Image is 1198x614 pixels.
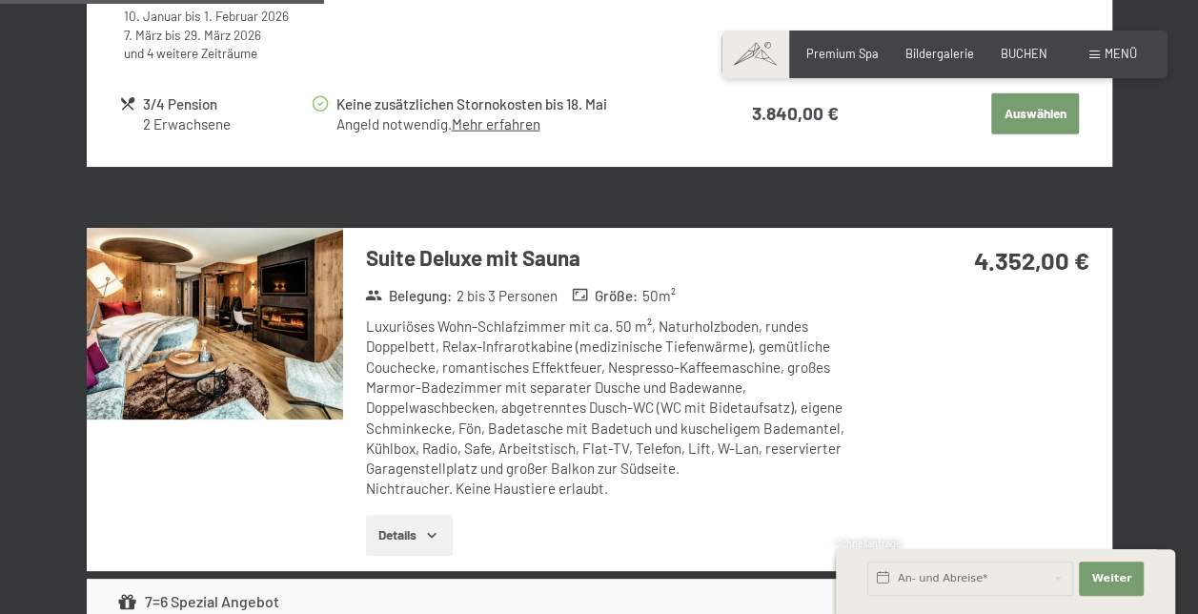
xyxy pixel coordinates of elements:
div: bis [124,26,351,44]
a: und 4 weitere Zeiträume [124,45,257,61]
a: Premium Spa [806,46,879,61]
button: Weiter [1079,562,1144,596]
time: 10.01.2026 [124,8,182,24]
strong: Größe : [572,286,639,306]
button: Details [366,515,453,557]
div: Keine zusätzlichen Stornokosten bis 18. Mai [335,93,693,115]
div: Angeld notwendig. [335,114,693,134]
time: 01.02.2026 [204,8,289,24]
div: bis [124,7,351,25]
strong: 4.352,00 € [973,245,1088,275]
time: 29.03.2026 [184,27,261,43]
div: 2 Erwachsene [143,114,310,134]
strong: Belegung : [365,286,452,306]
a: BUCHEN [1001,46,1047,61]
div: 7=6 Spezial Angebot [117,590,279,613]
div: Luxuriöses Wohn-Schlafzimmer mit ca. 50 m², Naturholzboden, rundes Doppelbett, Relax-Infrarotkabi... [366,317,882,500]
span: 2 bis 3 Personen [456,286,557,306]
a: Mehr erfahren [451,115,539,133]
span: Schnellanfrage [836,538,902,549]
button: Auswählen [991,93,1079,135]
h3: Suite Deluxe mit Sauna [366,243,882,273]
div: 3/4 Pension [143,93,310,115]
a: Bildergalerie [905,46,974,61]
strong: 3.840,00 € [752,102,839,124]
time: 07.03.2026 [124,27,162,43]
span: Weiter [1091,571,1131,586]
img: mss_renderimg.php [87,228,343,420]
span: 50 m² [642,286,676,306]
span: Menü [1105,46,1137,61]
